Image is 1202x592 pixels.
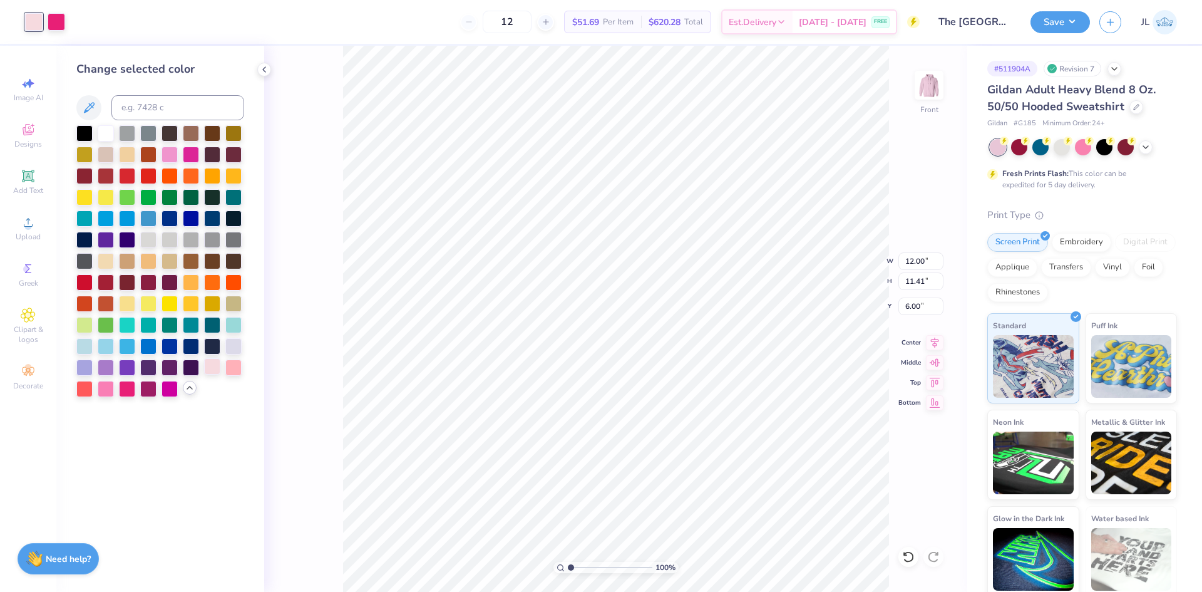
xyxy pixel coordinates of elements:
[1141,10,1177,34] a: JL
[13,381,43,391] span: Decorate
[1091,335,1172,398] img: Puff Ink
[14,93,43,103] span: Image AI
[1030,11,1090,33] button: Save
[1091,432,1172,494] img: Metallic & Glitter Ink
[993,335,1074,398] img: Standard
[16,232,41,242] span: Upload
[993,528,1074,591] img: Glow in the Dark Ink
[1052,233,1111,252] div: Embroidery
[1091,512,1149,525] span: Water based Ink
[1091,415,1165,428] span: Metallic & Glitter Ink
[1134,258,1163,277] div: Foil
[898,358,921,367] span: Middle
[1115,233,1176,252] div: Digital Print
[603,16,634,29] span: Per Item
[987,283,1048,302] div: Rhinestones
[6,325,50,345] span: Clipart & logos
[993,319,1026,332] span: Standard
[987,82,1156,114] span: Gildan Adult Heavy Blend 8 Oz. 50/50 Hooded Sweatshirt
[1095,258,1130,277] div: Vinyl
[898,338,921,347] span: Center
[1042,118,1105,129] span: Minimum Order: 24 +
[993,512,1064,525] span: Glow in the Dark Ink
[111,95,244,120] input: e.g. 7428 c
[46,553,91,565] strong: Need help?
[1141,15,1149,29] span: JL
[1153,10,1177,34] img: Jairo Laqui
[993,415,1024,428] span: Neon Ink
[799,16,866,29] span: [DATE] - [DATE]
[1044,61,1101,76] div: Revision 7
[898,378,921,387] span: Top
[655,562,675,573] span: 100 %
[987,258,1037,277] div: Applique
[13,185,43,195] span: Add Text
[19,278,38,288] span: Greek
[993,432,1074,494] img: Neon Ink
[572,16,599,29] span: $51.69
[987,61,1037,76] div: # 511904A
[874,18,887,26] span: FREE
[649,16,681,29] span: $620.28
[1002,168,1156,190] div: This color can be expedited for 5 day delivery.
[14,139,42,149] span: Designs
[917,73,942,98] img: Front
[898,398,921,407] span: Bottom
[987,118,1007,129] span: Gildan
[684,16,703,29] span: Total
[1091,528,1172,591] img: Water based Ink
[929,9,1021,34] input: Untitled Design
[1014,118,1036,129] span: # G185
[987,208,1177,222] div: Print Type
[483,11,532,33] input: – –
[920,104,938,115] div: Front
[76,61,244,78] div: Change selected color
[987,233,1048,252] div: Screen Print
[1041,258,1091,277] div: Transfers
[729,16,776,29] span: Est. Delivery
[1002,169,1069,179] strong: Fresh Prints Flash:
[1091,319,1117,332] span: Puff Ink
